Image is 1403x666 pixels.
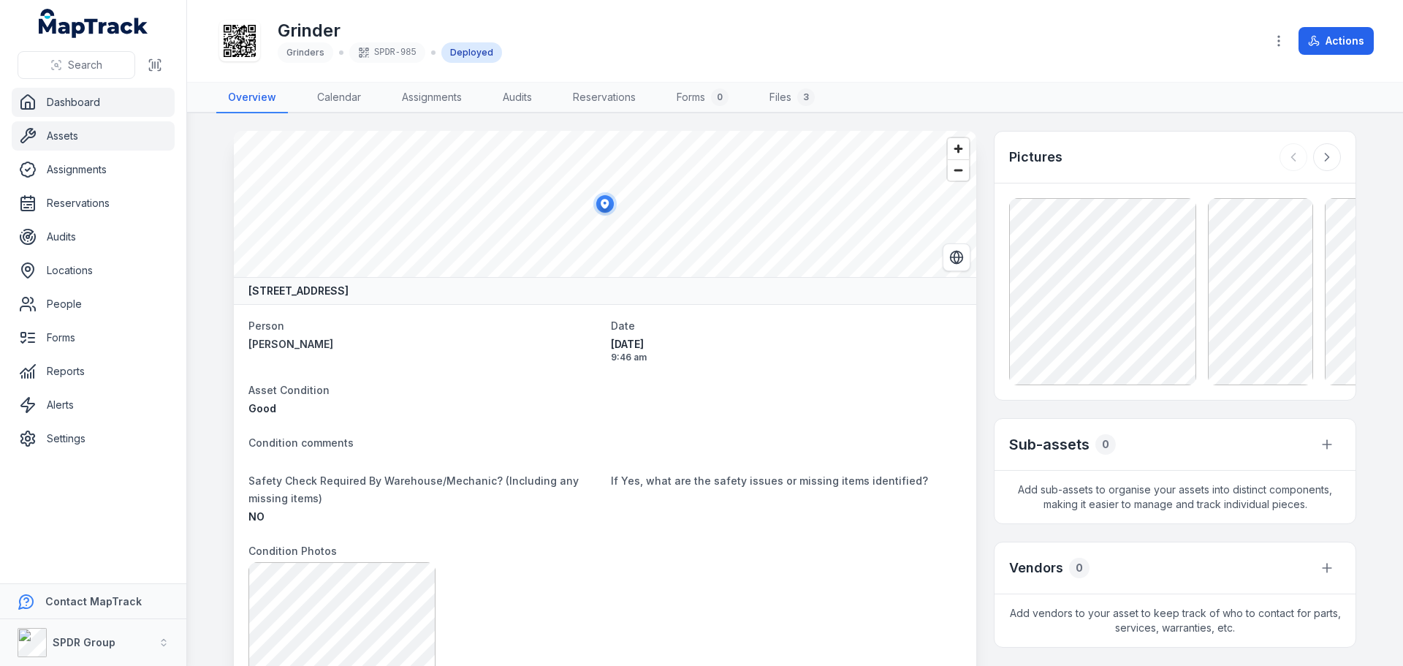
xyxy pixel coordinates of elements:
[68,58,102,72] span: Search
[948,159,969,181] button: Zoom out
[711,88,729,106] div: 0
[305,83,373,113] a: Calendar
[349,42,425,63] div: SPDR-985
[12,290,175,319] a: People
[234,131,976,277] canvas: Map
[611,337,962,363] time: 20/08/2025, 9:46:59 am
[943,243,970,271] button: Switch to Satellite View
[665,83,740,113] a: Forms0
[12,222,175,251] a: Audits
[441,42,502,63] div: Deployed
[248,402,276,415] span: Good
[12,357,175,386] a: Reports
[248,474,579,504] span: Safety Check Required By Warehouse/Mechanic? (Including any missing items)
[39,9,148,38] a: MapTrack
[248,545,337,557] span: Condition Photos
[248,384,330,396] span: Asset Condition
[286,47,324,58] span: Grinders
[12,323,175,352] a: Forms
[1069,558,1090,578] div: 0
[248,510,265,523] span: NO
[278,19,502,42] h1: Grinder
[12,390,175,420] a: Alerts
[611,474,928,487] span: If Yes, what are the safety issues or missing items identified?
[12,155,175,184] a: Assignments
[216,83,288,113] a: Overview
[561,83,647,113] a: Reservations
[12,88,175,117] a: Dashboard
[248,436,354,449] span: Condition comments
[12,121,175,151] a: Assets
[758,83,826,113] a: Files3
[12,256,175,285] a: Locations
[53,636,115,648] strong: SPDR Group
[18,51,135,79] button: Search
[390,83,474,113] a: Assignments
[248,284,349,298] strong: [STREET_ADDRESS]
[1009,558,1063,578] h3: Vendors
[12,424,175,453] a: Settings
[491,83,544,113] a: Audits
[995,471,1356,523] span: Add sub-assets to organise your assets into distinct components, making it easier to manage and t...
[1009,147,1062,167] h3: Pictures
[1095,434,1116,455] div: 0
[45,595,142,608] strong: Contact MapTrack
[611,337,962,352] span: [DATE]
[12,189,175,218] a: Reservations
[611,352,962,363] span: 9:46 am
[248,337,599,352] a: [PERSON_NAME]
[611,319,635,332] span: Date
[1299,27,1374,55] button: Actions
[1009,434,1090,455] h2: Sub-assets
[248,319,284,332] span: Person
[948,138,969,159] button: Zoom in
[797,88,815,106] div: 3
[995,594,1356,647] span: Add vendors to your asset to keep track of who to contact for parts, services, warranties, etc.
